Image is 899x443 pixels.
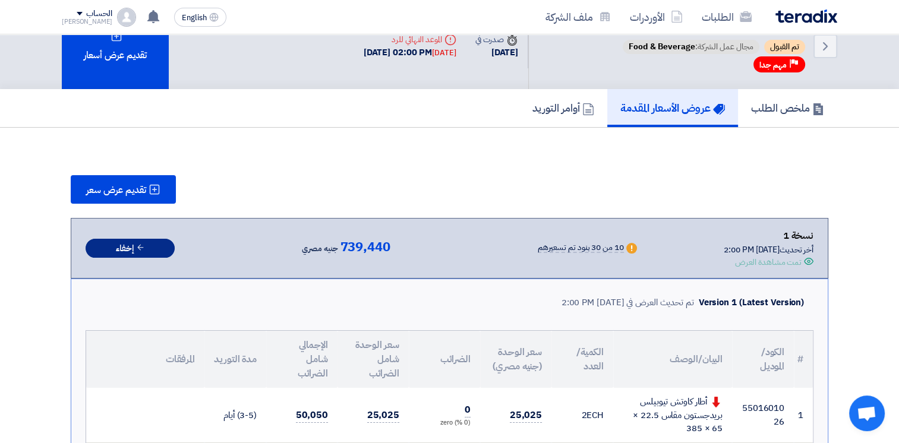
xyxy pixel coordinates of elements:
[536,3,620,31] a: ملف الشركة
[794,331,813,388] th: #
[409,331,480,388] th: الضرائب
[551,331,613,388] th: الكمية/العدد
[519,89,607,127] a: أوامر التوريد
[764,40,805,54] span: تم القبول
[480,331,551,388] th: سعر الوحدة (جنيه مصري)
[86,331,204,388] th: المرفقات
[738,89,837,127] a: ملخص الطلب
[629,40,695,53] span: Food & Beverage
[296,408,328,423] span: 50,050
[532,101,594,115] h5: أوامر التوريد
[581,409,586,422] span: 2
[794,388,813,442] td: 1
[86,9,112,19] div: الحساب
[623,40,759,54] span: مجال عمل الشركة:
[302,242,337,256] span: جنيه مصري
[266,331,337,388] th: الإجمالي شامل الضرائب
[62,3,169,89] div: تقديم عرض أسعار
[751,101,824,115] h5: ملخص الطلب
[849,395,885,431] div: Open chat
[735,256,802,268] div: تمت مشاهدة العرض
[204,388,266,442] td: (3-5) أيام
[692,3,761,31] a: الطلبات
[775,10,837,23] img: Teradix logo
[174,8,226,27] button: English
[620,3,692,31] a: الأوردرات
[364,33,456,46] div: الموعد النهائي للرد
[117,8,136,27] img: profile_test.png
[562,296,694,309] div: تم تحديث العرض في [DATE] 2:00 PM
[613,331,732,388] th: البيان/الوصف
[204,331,266,388] th: مدة التوريد
[340,240,390,254] span: 739,440
[86,185,146,195] span: تقديم عرض سعر
[432,47,456,59] div: [DATE]
[86,239,175,258] button: إخفاء
[551,388,613,442] td: ECH
[759,59,787,71] span: مهم جدا
[182,14,207,22] span: English
[607,89,738,127] a: عروض الأسعار المقدمة
[62,18,112,25] div: [PERSON_NAME]
[623,395,723,435] div: أطار كاوتش تيوبيلس بريدجستون مقاس 22.5 × 65 × 385
[475,46,518,59] div: [DATE]
[367,408,399,423] span: 25,025
[699,296,804,309] div: Version 1 (Latest Version)
[732,388,794,442] td: 5501601026
[337,331,409,388] th: سعر الوحدة شامل الضرائب
[724,228,813,243] div: نسخة 1
[620,101,725,115] h5: عروض الأسعار المقدمة
[724,243,813,256] div: أخر تحديث [DATE] 2:00 PM
[418,418,471,428] div: (0 %) zero
[538,243,624,253] div: 10 من 30 بنود تم تسعيرهم
[364,46,456,59] div: [DATE] 02:00 PM
[510,408,542,423] span: 25,025
[732,331,794,388] th: الكود/الموديل
[71,175,176,204] button: تقديم عرض سعر
[475,33,518,46] div: صدرت في
[465,403,471,417] span: 0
